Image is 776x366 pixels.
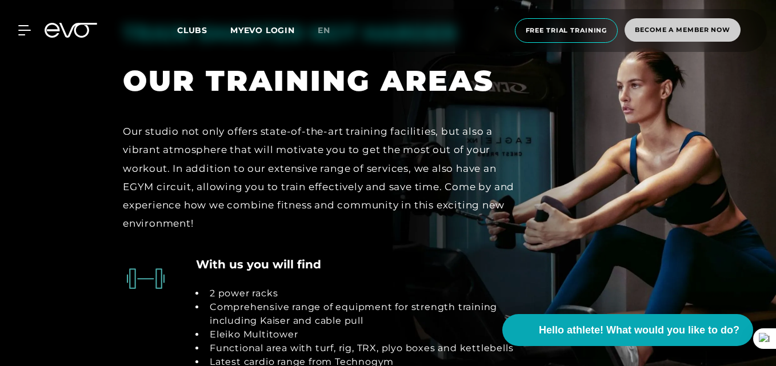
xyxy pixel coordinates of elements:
a: Free trial training [511,18,622,43]
font: Eleiko Multitower [210,329,298,340]
font: With us you will find [196,258,321,271]
a: en [318,24,344,37]
font: Our studio not only offers state-of-the-art training facilities, but also a vibrant atmosphere th... [123,126,514,229]
font: Clubs [177,25,207,35]
font: Functional area with turf, rig, TRX, plyo boxes and kettlebells [210,343,513,353]
a: MYEVO LOGIN [230,25,295,35]
font: OUR TRAINING AREAS [123,63,494,98]
font: Become a member now [635,26,730,34]
font: Hello athlete! What would you like to do? [539,324,739,336]
button: Hello athlete! What would you like to do? [502,314,753,346]
font: Free trial training [526,26,607,34]
font: Comprehensive range of equipment for strength training including Kaiser and cable pull [210,301,497,326]
a: Become a member now [621,18,744,43]
a: Clubs [177,25,230,35]
font: 2 power racks [210,288,278,299]
font: en [318,25,330,35]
